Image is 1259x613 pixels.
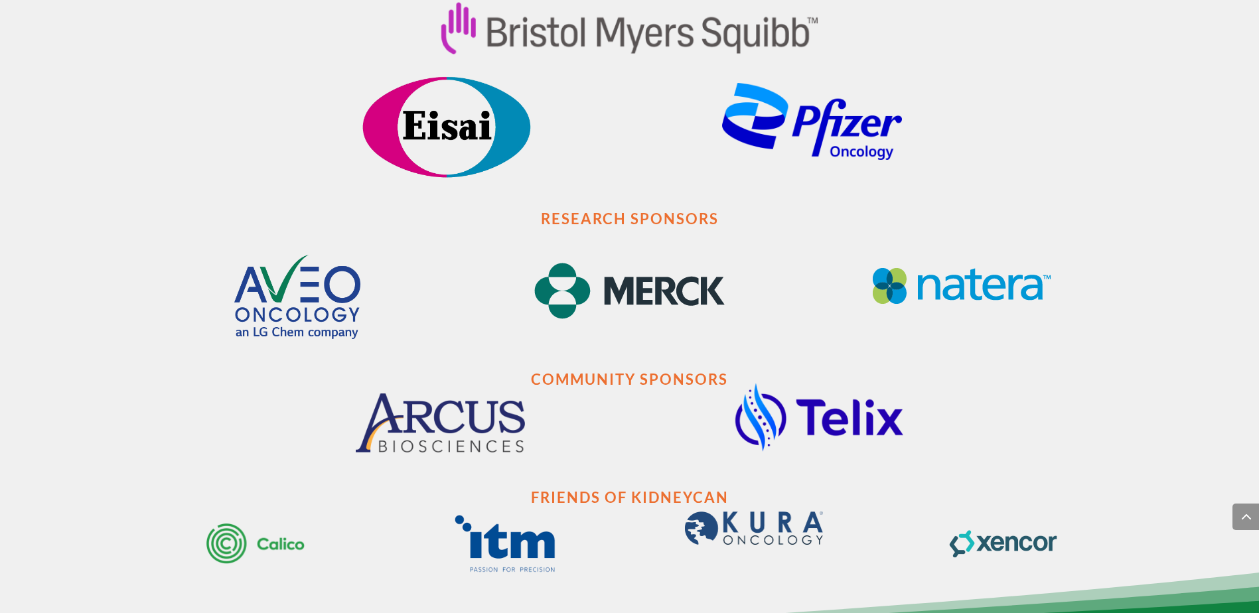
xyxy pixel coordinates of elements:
strong: Friends of KidneyCAN [531,488,729,506]
img: Xencor_CMYK_fullcolor-e1462906860995 (2) [949,524,1057,563]
img: Natera Logo [873,268,1051,304]
img: AVEO New Logo [234,255,360,339]
img: Pfizer_Oncology logo [722,83,902,160]
img: Merck Logo 2025 [534,263,725,319]
img: Itm isotopes [455,515,555,573]
strong: Research Sponsors [541,210,719,228]
img: Telix Logo [734,381,903,452]
img: kura-logo [685,511,823,545]
strong: Community Sponsors [531,370,728,388]
img: BMS Logo [441,2,818,54]
img: Calico logo [206,523,305,564]
img: ARCUS_Logo [356,393,525,452]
